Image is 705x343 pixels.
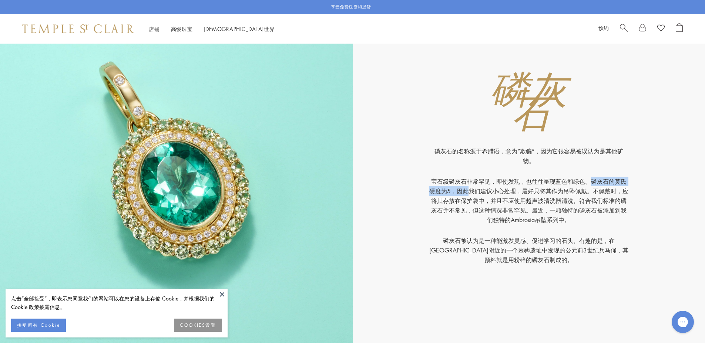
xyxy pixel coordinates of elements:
[620,23,628,34] a: 搜索
[11,295,215,310] font: 点击“全部接受”，即表示您同意我们的网站可以在您的设备上存储 Cookie，并根据我们的 Cookie 政策披露信息。
[429,177,628,224] font: 宝石级磷灰石非常罕见，即使发现，也往往呈现蓝色和绿色。磷灰石的莫氏硬度为5，因此我们建议小心处理，最好只将其作为吊坠佩戴。不佩戴时，应将其存放在保护袋中，并且不应使用超声波清洗器清洗。符合我们标...
[149,24,275,34] nav: 主导航
[598,24,609,31] a: 预约
[676,23,683,34] a: 打开购物袋
[657,23,665,34] a: 查看愿望清单
[668,308,698,336] iframe: Gorgias 实时聊天信使
[204,25,275,33] font: [DEMOGRAPHIC_DATA]世界
[149,25,160,33] font: 店铺
[434,147,623,165] font: 磷灰石的名称源于希腊语，意为“欺骗”，因为它很容易被误认为是其他矿物。
[149,25,160,33] a: 店铺店铺
[204,25,275,33] a: [DEMOGRAPHIC_DATA]世界[DEMOGRAPHIC_DATA]世界
[174,319,222,332] button: COOKIES设置
[490,72,567,139] font: 磷灰石
[11,319,66,332] button: 接受所有 Cookie
[429,237,628,264] font: 磷灰石被认为是一种能激发灵感、促进学习的石头。有趣的是，在[GEOGRAPHIC_DATA]附近的一个墓葬遗址中发现的公元前3世纪兵马俑，其颜料就是用粉碎的磷灰石制成的。
[17,322,60,328] font: 接受所有 Cookie
[180,322,216,328] font: COOKIES设置
[22,24,134,33] img: 圣克莱尔寺
[331,4,371,10] font: 享受免费送货和退货
[171,25,193,33] a: 高级珠宝高级珠宝
[171,25,193,33] font: 高级珠宝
